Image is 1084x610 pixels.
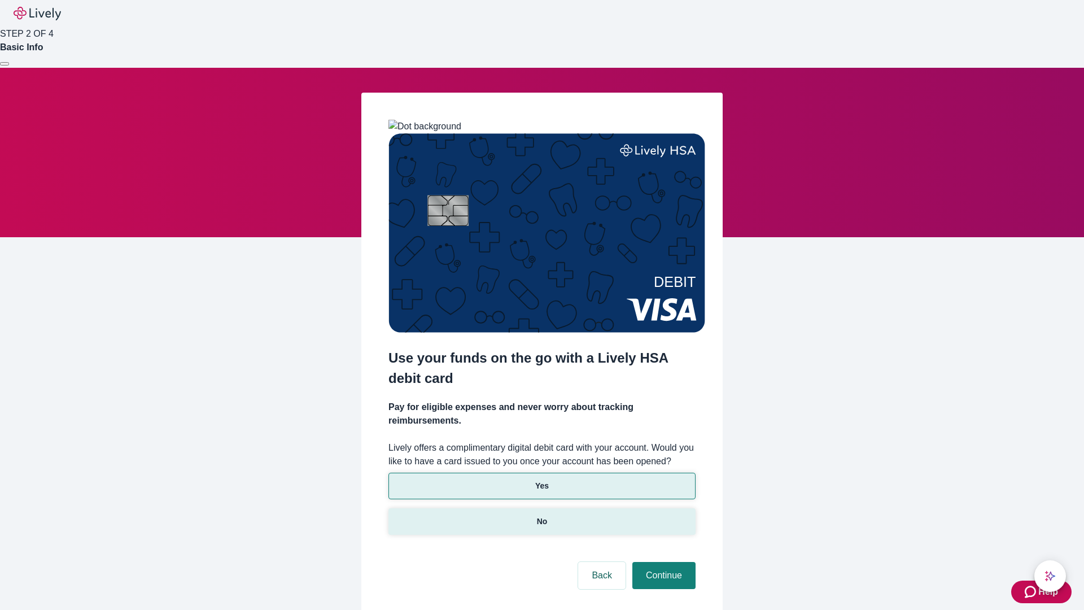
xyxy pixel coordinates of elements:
[1025,585,1038,599] svg: Zendesk support icon
[388,400,696,428] h4: Pay for eligible expenses and never worry about tracking reimbursements.
[578,562,626,589] button: Back
[388,348,696,389] h2: Use your funds on the go with a Lively HSA debit card
[1044,570,1056,582] svg: Lively AI Assistant
[535,480,549,492] p: Yes
[632,562,696,589] button: Continue
[1011,581,1072,603] button: Zendesk support iconHelp
[388,441,696,468] label: Lively offers a complimentary digital debit card with your account. Would you like to have a card...
[1034,560,1066,592] button: chat
[388,120,461,133] img: Dot background
[388,508,696,535] button: No
[14,7,61,20] img: Lively
[1038,585,1058,599] span: Help
[537,516,548,528] p: No
[388,473,696,499] button: Yes
[388,133,705,333] img: Debit card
